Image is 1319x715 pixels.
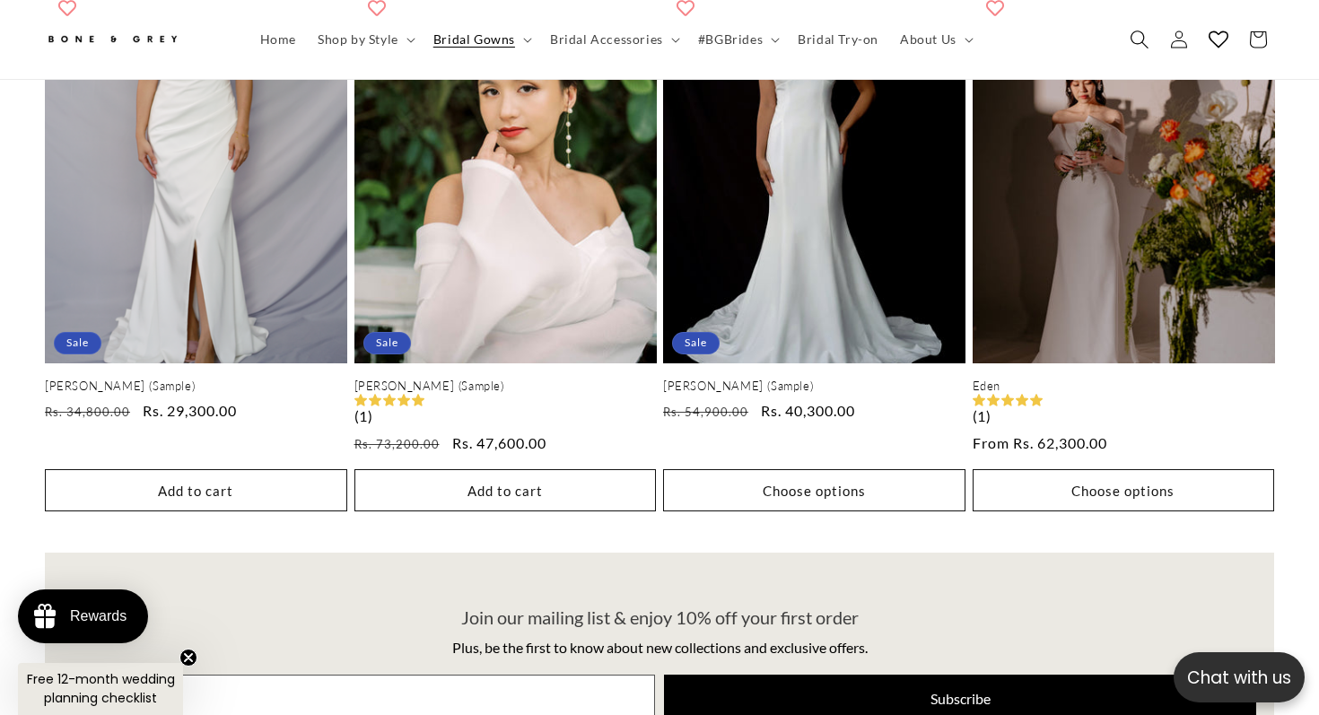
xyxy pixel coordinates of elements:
[45,25,179,55] img: Bone and Grey Bridal
[39,18,231,61] a: Bone and Grey Bridal
[1174,665,1305,691] p: Chat with us
[354,469,657,511] button: Add to cart
[663,379,965,394] a: [PERSON_NAME] (Sample)
[698,31,763,48] span: #BGBrides
[70,608,127,624] div: Rewards
[787,21,889,58] a: Bridal Try-on
[249,21,307,58] a: Home
[687,21,787,58] summary: #BGBrides
[318,31,398,48] span: Shop by Style
[550,31,663,48] span: Bridal Accessories
[433,31,515,48] span: Bridal Gowns
[27,670,175,707] span: Free 12-month wedding planning checklist
[45,469,347,511] button: Add to cart
[889,21,981,58] summary: About Us
[663,469,965,511] button: Choose options
[973,469,1275,511] button: Choose options
[798,31,878,48] span: Bridal Try-on
[18,663,183,715] div: Free 12-month wedding planning checklistClose teaser
[539,21,687,58] summary: Bridal Accessories
[354,379,657,394] a: [PERSON_NAME] (Sample)
[307,21,423,58] summary: Shop by Style
[973,379,1275,394] a: Eden
[1174,652,1305,702] button: Open chatbox
[45,379,347,394] a: [PERSON_NAME] (Sample)
[179,649,197,667] button: Close teaser
[452,639,868,656] span: Plus, be the first to know about new collections and exclusive offers.
[900,31,956,48] span: About Us
[423,21,539,58] summary: Bridal Gowns
[260,31,296,48] span: Home
[1120,20,1159,59] summary: Search
[461,606,859,628] span: Join our mailing list & enjoy 10% off your first order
